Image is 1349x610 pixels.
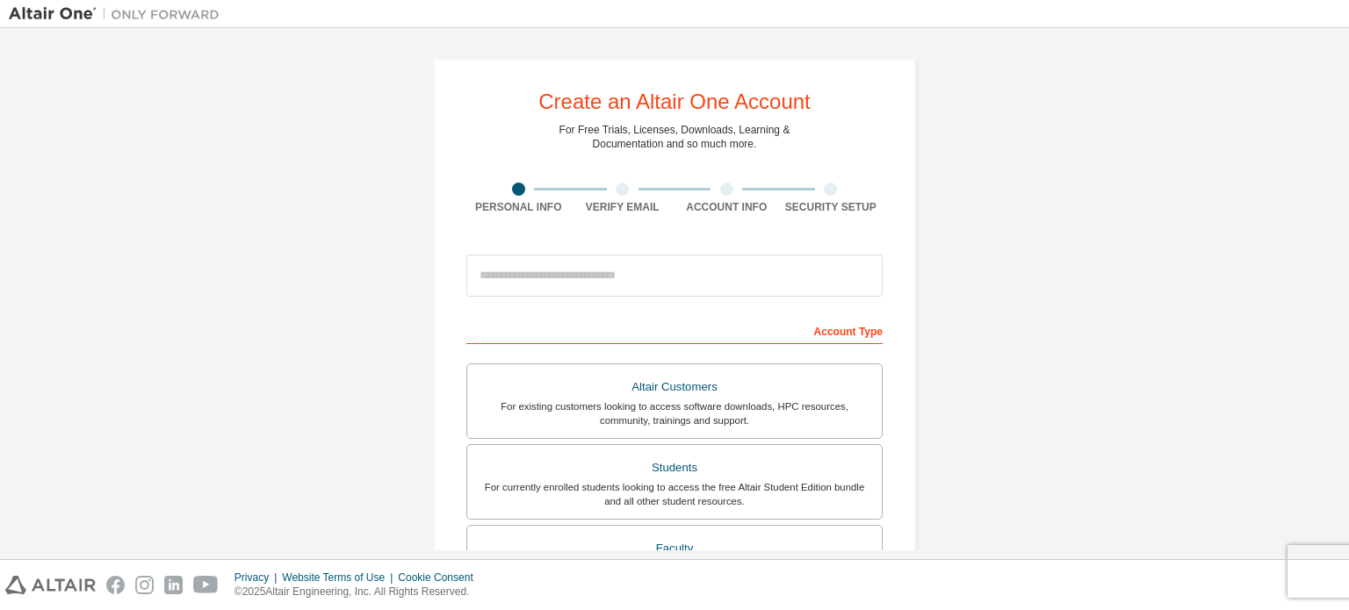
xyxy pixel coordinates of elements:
p: © 2025 Altair Engineering, Inc. All Rights Reserved. [234,585,484,599]
div: For currently enrolled students looking to access the free Altair Student Edition bundle and all ... [478,480,871,508]
div: Account Type [466,316,883,344]
div: Account Info [674,200,779,214]
img: linkedin.svg [164,576,183,594]
div: For Free Trials, Licenses, Downloads, Learning & Documentation and so much more. [559,123,790,151]
img: youtube.svg [193,576,219,594]
div: Faculty [478,536,871,561]
div: Website Terms of Use [282,571,398,585]
img: facebook.svg [106,576,125,594]
div: For existing customers looking to access software downloads, HPC resources, community, trainings ... [478,399,871,427]
div: Verify Email [571,200,675,214]
div: Privacy [234,571,282,585]
img: Altair One [9,5,228,23]
div: Personal Info [466,200,571,214]
div: Altair Customers [478,375,871,399]
img: instagram.svg [135,576,154,594]
div: Security Setup [779,200,884,214]
div: Create an Altair One Account [538,91,811,112]
div: Students [478,456,871,480]
div: Cookie Consent [398,571,483,585]
img: altair_logo.svg [5,576,96,594]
